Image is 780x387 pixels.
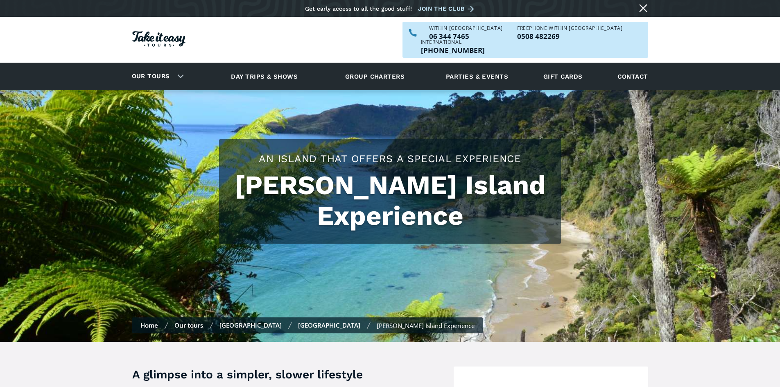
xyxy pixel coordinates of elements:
a: Day trips & shows [221,65,308,88]
div: Freephone WITHIN [GEOGRAPHIC_DATA] [517,26,622,31]
a: Homepage [132,27,185,53]
a: Parties & events [442,65,512,88]
a: Join the club [418,4,477,14]
div: WITHIN [GEOGRAPHIC_DATA] [429,26,503,31]
a: Call us within NZ on 063447465 [429,33,503,40]
nav: Breadcrumbs [132,317,483,333]
a: Home [140,321,158,329]
p: 0508 482269 [517,33,622,40]
h2: An island that offers a special experience [227,152,553,166]
div: Our tours [122,65,190,88]
h3: A glimpse into a simpler, slower lifestyle [132,367,386,382]
a: [GEOGRAPHIC_DATA] [219,321,282,329]
p: [PHONE_NUMBER] [421,47,485,54]
a: Our tours [126,67,176,86]
p: 06 344 7465 [429,33,503,40]
div: International [421,40,485,45]
a: Gift cards [539,65,587,88]
div: [PERSON_NAME] Island Experience [377,321,475,330]
h1: [PERSON_NAME] Island Experience [227,170,553,231]
a: Group charters [335,65,415,88]
a: Call us freephone within NZ on 0508482269 [517,33,622,40]
a: Close message [637,2,650,15]
a: Contact [613,65,652,88]
a: Call us outside of NZ on +6463447465 [421,47,485,54]
img: Take it easy Tours logo [132,31,185,47]
div: Get early access to all the good stuff! [305,5,412,12]
a: [GEOGRAPHIC_DATA] [298,321,360,329]
a: Our tours [174,321,203,329]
